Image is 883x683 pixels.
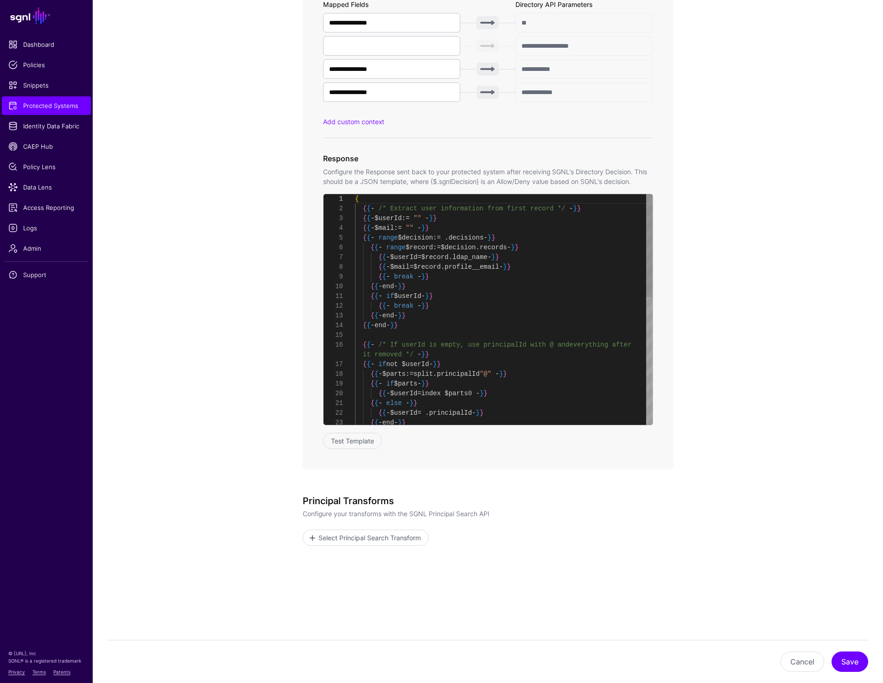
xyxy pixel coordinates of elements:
span: } [476,409,479,417]
span: { [375,419,378,426]
span: - [394,419,398,426]
span: } [483,390,487,397]
a: Patents [53,669,70,675]
span: ldap_name [452,253,488,261]
span: } [479,390,483,397]
span: Protected Systems [8,101,84,110]
span: } [577,205,580,212]
span: } [429,292,432,300]
span: { [367,341,370,348]
span: } [433,360,437,368]
h3: Principal Transforms [303,495,673,506]
span: } [425,351,429,358]
span: } [398,312,401,319]
span: - [417,302,421,310]
a: Logs [2,219,91,237]
span: { [370,380,374,387]
span: } [507,263,510,271]
span: principalId [437,370,479,378]
span: { [362,224,366,232]
span: } [398,419,401,426]
span: it removed */ [362,351,413,358]
span: { [382,263,386,271]
span: - [417,351,421,358]
div: 21 [324,398,343,408]
span: - [495,370,499,378]
span: } [401,283,405,290]
a: Terms [32,669,46,675]
span: - [394,283,398,290]
span: } [511,244,515,251]
span: - [378,283,382,290]
span: $userId [390,390,417,397]
span: $userId [375,215,402,222]
span: - [370,360,374,368]
span: records [479,244,507,251]
span: - [378,370,382,378]
span: { [362,322,366,329]
span: $record [406,244,433,251]
span: = [409,263,413,271]
span: - [370,205,374,212]
span: { [375,244,378,251]
div: 15 [324,330,343,340]
span: { [378,409,382,417]
span: end [375,322,386,329]
span: if [386,380,394,387]
span: range [378,234,398,241]
span: } [401,419,405,426]
span: { [370,244,374,251]
span: } [491,253,495,261]
a: Dashboard [2,35,91,54]
a: CAEP Hub [2,137,91,156]
div: 19 [324,379,343,389]
span: end [382,283,394,290]
span: - [421,292,425,300]
span: } [413,399,417,407]
div: 10 [324,282,343,291]
span: - [378,312,382,319]
span: { [375,312,378,319]
span: . [433,370,437,378]
a: Add custom context [323,118,384,126]
span: split [413,370,433,378]
span: - [370,341,374,348]
span: /* If userId is empty, use principalId with @ and [378,341,569,348]
span: $userId [390,409,417,417]
span: } [433,215,437,222]
span: - [386,263,390,271]
span: - [378,399,382,407]
span: { [370,399,374,407]
span: decisions [448,234,483,241]
div: 1 [324,194,343,204]
div: 7 [324,253,343,262]
span: - [406,399,409,407]
span: - [429,360,432,368]
span: { [378,263,382,271]
a: Access Reporting [2,198,91,217]
span: := [406,370,413,378]
span: "@" [479,370,491,378]
span: - [386,273,390,280]
span: } [394,322,398,329]
span: if [378,360,386,368]
span: { [382,253,386,261]
span: - [370,322,374,329]
span: break [394,302,413,310]
span: { [382,409,386,417]
span: } [573,205,577,212]
a: SGNL [6,6,87,26]
p: SGNL® is a registered trademark [8,657,84,664]
span: { [378,390,382,397]
span: not $userId [386,360,429,368]
span: } [401,312,405,319]
button: Save [832,651,868,672]
span: end [382,419,394,426]
span: $parts [394,380,417,387]
div: 20 [324,389,343,398]
span: - [386,409,390,417]
span: } [499,370,502,378]
span: Logs [8,223,84,233]
span: { [378,273,382,280]
span: Snippets [8,81,84,90]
